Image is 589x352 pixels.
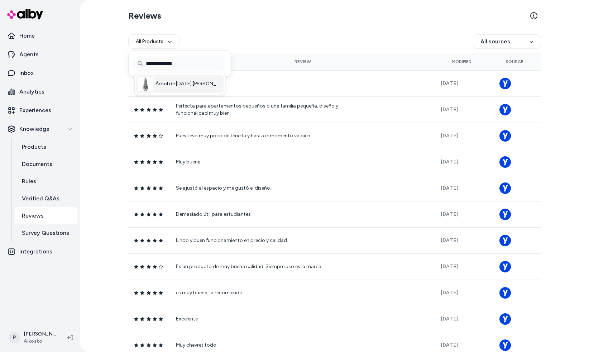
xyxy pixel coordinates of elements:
[3,65,77,82] a: Inbox
[441,133,458,139] span: [DATE]
[480,37,510,46] span: All sources
[176,158,355,166] p: Muy buena
[22,177,36,186] p: Rules
[155,80,221,87] span: Árbol de [DATE] [PERSON_NAME] 198 cm - 319 Ramas
[3,83,77,100] a: Analytics
[128,10,161,22] h2: Reviews
[24,338,56,345] span: Alkosto
[176,103,355,117] p: Perfecta para apartamentos pequeños o una familia pequeña, diseño y funcionalidad muy bien.
[15,156,77,173] a: Documents
[441,342,458,348] span: [DATE]
[441,59,482,65] div: Modified
[3,243,77,260] a: Integrations
[176,263,355,270] p: Es un producto de muy buena calidad. Siempre uso esta marca.
[176,289,355,296] p: es muy buena, la recomiendo.
[22,229,69,237] p: Survey Questions
[176,315,355,323] p: Excelente
[176,342,355,349] p: Muy chevret todo
[15,207,77,224] a: Reviews
[176,132,355,139] p: Pues llevo muy poco de tenerla y hasta el momento va bien
[15,190,77,207] a: Verified Q&As
[15,173,77,190] a: Rules
[22,160,52,168] p: Documents
[19,69,34,77] p: Inbox
[19,106,51,115] p: Experiences
[22,194,59,203] p: Verified Q&As
[19,247,52,256] p: Integrations
[4,326,62,349] button: P[PERSON_NAME]Alkosto
[441,263,458,270] span: [DATE]
[138,77,153,91] img: Árbol de Navidad JOY Nevado 198 cm - 319 Ramas
[176,80,355,87] p: Eran los favoritos
[22,211,44,220] p: Reviews
[441,80,458,86] span: [DATE]
[24,330,56,338] p: [PERSON_NAME]
[441,211,458,217] span: [DATE]
[441,237,458,243] span: [DATE]
[441,106,458,113] span: [DATE]
[3,27,77,44] a: Home
[176,237,355,244] p: Lindo y buen funcionamiento en precio y calidad
[3,120,77,138] button: Knowledge
[19,50,39,59] p: Agents
[473,34,541,49] button: All sources
[441,290,458,296] span: [DATE]
[176,59,429,65] div: Review
[15,224,77,242] a: Survey Questions
[441,316,458,322] span: [DATE]
[15,138,77,156] a: Products
[128,34,179,49] button: All Products
[19,87,44,96] p: Analytics
[176,185,355,192] p: Se ajustó al espacio y me gustó el diseño.
[441,185,458,191] span: [DATE]
[19,32,35,40] p: Home
[7,9,43,19] img: alby Logo
[22,143,46,151] p: Products
[9,332,20,343] span: P
[441,159,458,165] span: [DATE]
[3,102,77,119] a: Experiences
[19,125,49,133] p: Knowledge
[494,59,535,65] div: Source
[3,46,77,63] a: Agents
[176,211,355,218] p: Demasiado útil para estudiantes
